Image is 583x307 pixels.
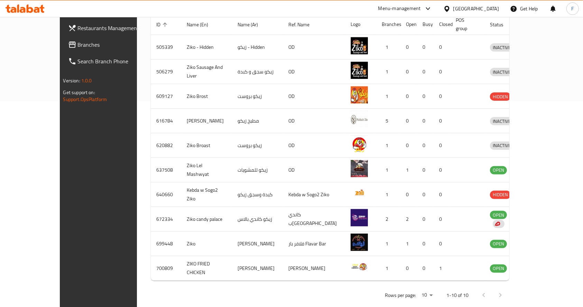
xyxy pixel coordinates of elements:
[376,35,400,60] td: 1
[351,258,368,276] img: ZIKO FRIED CHICKEN
[232,60,283,84] td: زيكو سجق و كبدة
[490,211,507,219] span: OPEN
[419,290,435,300] div: Rows per page:
[181,232,232,256] td: Ziko
[400,133,417,158] td: 0
[151,109,181,133] td: 616784
[232,109,283,133] td: مطبخ زيكو
[490,240,507,248] div: OPEN
[181,84,232,109] td: Ziko Brost
[151,207,181,232] td: 672334
[181,133,232,158] td: Ziko Broast
[376,182,400,207] td: 1
[283,35,345,60] td: OD
[345,14,376,35] th: Logo
[181,60,232,84] td: Ziko Sausage And Liver
[490,68,513,76] div: INACTIVE
[376,60,400,84] td: 1
[490,20,512,29] span: Status
[490,264,507,272] span: OPEN
[288,20,318,29] span: Ref. Name
[490,211,507,219] div: OPEN
[283,133,345,158] td: OD
[376,14,400,35] th: Branches
[571,5,574,12] span: F
[434,158,450,182] td: 0
[434,232,450,256] td: 0
[456,16,476,33] span: POS group
[417,133,434,158] td: 0
[232,182,283,207] td: كبدة وسجق زيكو
[283,232,345,256] td: فلافر بار Flavar Bar
[400,84,417,109] td: 0
[181,256,232,281] td: ZIKO FRIED CHICKEN
[446,291,469,300] p: 1-10 of 10
[490,142,513,150] div: INACTIVE
[78,24,152,32] span: Restaurants Management
[232,133,283,158] td: زيكو بروست
[81,76,92,85] span: 1.0.0
[181,35,232,60] td: Ziko - Hidden
[417,256,434,281] td: 0
[376,109,400,133] td: 5
[453,5,499,12] div: [GEOGRAPHIC_DATA]
[490,166,507,174] span: OPEN
[490,240,507,248] span: OPEN
[417,35,434,60] td: 0
[151,182,181,207] td: 640660
[417,84,434,109] td: 0
[376,232,400,256] td: 1
[400,14,417,35] th: Open
[490,142,513,150] span: INACTIVE
[417,182,434,207] td: 0
[493,220,505,228] div: Indicates that the vendor menu management has been moved to DH Catalog service
[434,84,450,109] td: 0
[351,135,368,153] img: Ziko Broast
[151,232,181,256] td: 699448
[417,207,434,232] td: 0
[232,84,283,109] td: زيكو بروست
[400,158,417,182] td: 1
[351,234,368,251] img: Ziko
[376,133,400,158] td: 1
[400,182,417,207] td: 0
[351,111,368,128] img: Madbakh Ziko
[151,14,546,281] table: enhanced table
[151,256,181,281] td: 700809
[434,109,450,133] td: 0
[351,184,368,202] img: Kebda w Sogo2 Ziko
[232,232,283,256] td: [PERSON_NAME]
[181,109,232,133] td: [PERSON_NAME]
[376,84,400,109] td: 1
[78,40,152,49] span: Branches
[351,37,368,54] img: Ziko - Hidden
[156,20,169,29] span: ID
[400,109,417,133] td: 0
[351,86,368,103] img: Ziko Brost
[232,158,283,182] td: زيكو للمشويات
[351,62,368,79] img: Ziko Sausage And Liver
[283,109,345,133] td: OD
[400,232,417,256] td: 1
[232,207,283,232] td: زيكو كاندي بالاس
[181,158,232,182] td: Ziko Lel Mashwyat
[490,117,513,125] span: INACTIVE
[187,20,217,29] span: Name (En)
[385,291,416,300] p: Rows per page:
[494,221,500,227] img: delivery hero logo
[151,60,181,84] td: 506279
[283,207,345,232] td: كاندي ب[GEOGRAPHIC_DATA]
[232,256,283,281] td: [PERSON_NAME]
[151,84,181,109] td: 609127
[400,207,417,232] td: 2
[63,95,107,104] a: Support.OpsPlatform
[376,256,400,281] td: 1
[283,182,345,207] td: Kebda w Sogo2 Ziko
[151,158,181,182] td: 637508
[63,20,157,36] a: Restaurants Management
[400,256,417,281] td: 0
[151,35,181,60] td: 505339
[417,158,434,182] td: 0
